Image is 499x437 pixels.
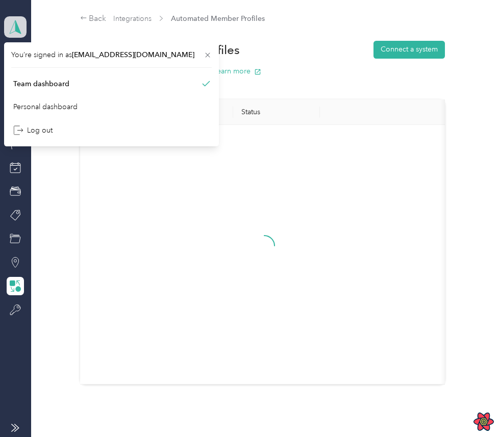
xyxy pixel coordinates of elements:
div: Personal dashboard [13,101,78,112]
a: Integrations [113,14,152,23]
div: Log out [13,125,53,136]
span: [EMAIL_ADDRESS][DOMAIN_NAME] [72,50,194,59]
span: You’re signed in as [11,49,212,60]
div: Team dashboard [13,79,69,89]
button: Connect a system [373,41,445,59]
iframe: Everlance-gr Chat Button Frame [442,380,499,437]
button: Learn more [213,66,261,76]
span: Automated Member Profiles [171,13,265,24]
div: Back [80,13,107,25]
th: Status [233,99,320,125]
button: Open React Query Devtools [473,412,494,432]
div: Integrate your HR system with Everlance. [80,66,445,76]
